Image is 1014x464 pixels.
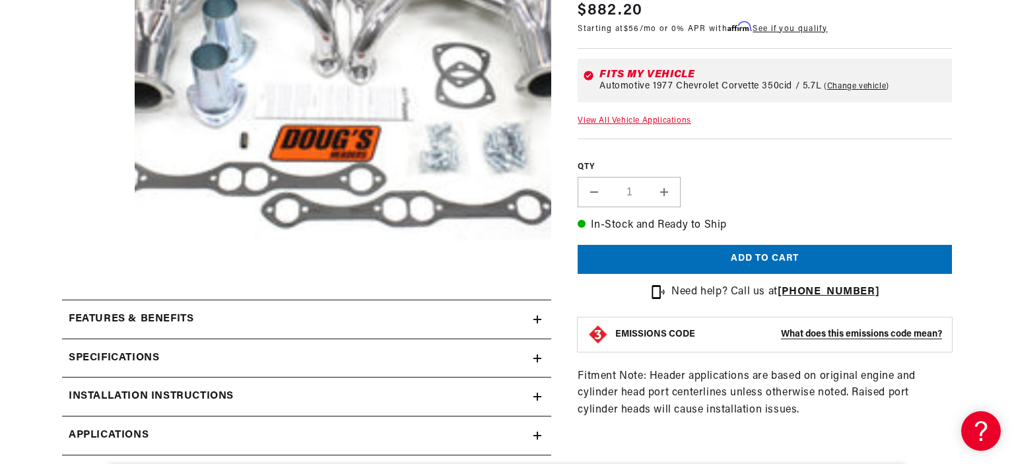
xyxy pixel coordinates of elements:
a: Change vehicle [824,81,889,92]
span: Applications [69,427,149,444]
summary: Specifications [62,339,551,378]
label: QTY [578,162,952,173]
h2: Installation instructions [69,388,234,405]
img: Emissions code [588,324,609,345]
p: Need help? Call us at [671,284,879,301]
strong: EMISSIONS CODE [615,329,695,339]
a: [PHONE_NUMBER] [778,286,879,297]
summary: Installation instructions [62,378,551,416]
a: View All Vehicle Applications [578,117,691,125]
a: See if you qualify - Learn more about Affirm Financing (opens in modal) [753,25,827,33]
button: Add to cart [578,245,952,275]
span: Automotive 1977 Chevrolet Corvette 350cid / 5.7L [599,81,821,92]
button: EMISSIONS CODEWhat does this emissions code mean? [615,329,942,341]
strong: What does this emissions code mean? [781,329,942,339]
h2: Features & Benefits [69,311,193,328]
div: Fits my vehicle [599,69,947,80]
h2: Specifications [69,350,159,367]
p: Starting at /mo or 0% APR with . [578,22,827,35]
a: Applications [62,416,551,455]
span: Affirm [727,22,751,32]
summary: Features & Benefits [62,300,551,339]
p: In-Stock and Ready to Ship [578,217,952,234]
span: $56 [624,25,640,33]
